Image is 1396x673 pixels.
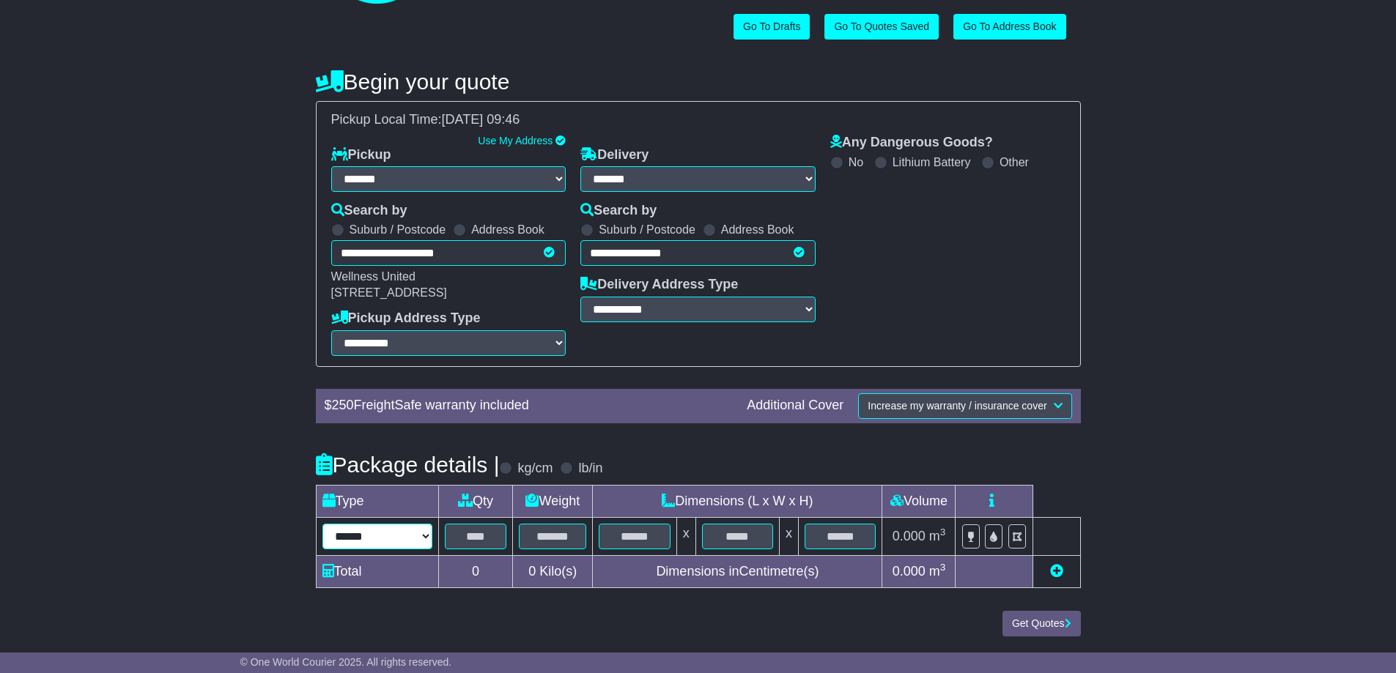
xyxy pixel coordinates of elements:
[893,564,926,579] span: 0.000
[513,485,593,517] td: Weight
[517,461,553,477] label: kg/cm
[893,529,926,543] span: 0.000
[953,14,1066,40] a: Go To Address Book
[528,564,536,579] span: 0
[350,223,446,237] label: Suburb / Postcode
[471,223,544,237] label: Address Book
[593,555,882,587] td: Dimensions in Centimetre(s)
[580,147,649,163] label: Delivery
[316,70,1081,94] h4: Begin your quote
[734,14,810,40] a: Go To Drafts
[849,155,863,169] label: No
[824,14,939,40] a: Go To Quotes Saved
[1002,611,1081,636] button: Get Quotes
[929,564,946,579] span: m
[317,398,740,414] div: $ FreightSafe warranty included
[442,112,520,127] span: [DATE] 09:46
[830,135,993,151] label: Any Dangerous Goods?
[721,223,794,237] label: Address Book
[331,203,407,219] label: Search by
[599,223,695,237] label: Suburb / Postcode
[580,203,657,219] label: Search by
[929,529,946,543] span: m
[578,461,602,477] label: lb/in
[316,485,438,517] td: Type
[331,270,416,283] span: Wellness United
[858,393,1071,419] button: Increase my warranty / insurance cover
[316,555,438,587] td: Total
[882,485,956,517] td: Volume
[478,135,553,146] a: Use My Address
[332,398,354,412] span: 250
[331,286,447,299] span: [STREET_ADDRESS]
[438,485,513,517] td: Qty
[780,517,799,555] td: x
[593,485,882,517] td: Dimensions (L x W x H)
[580,277,738,293] label: Delivery Address Type
[438,555,513,587] td: 0
[513,555,593,587] td: Kilo(s)
[893,155,971,169] label: Lithium Battery
[1000,155,1029,169] label: Other
[868,400,1046,412] span: Increase my warranty / insurance cover
[331,147,391,163] label: Pickup
[940,527,946,538] sup: 3
[240,656,452,668] span: © One World Courier 2025. All rights reserved.
[324,112,1073,128] div: Pickup Local Time:
[739,398,851,414] div: Additional Cover
[1050,564,1063,579] a: Add new item
[316,453,500,477] h4: Package details |
[676,517,695,555] td: x
[331,311,481,327] label: Pickup Address Type
[940,562,946,573] sup: 3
